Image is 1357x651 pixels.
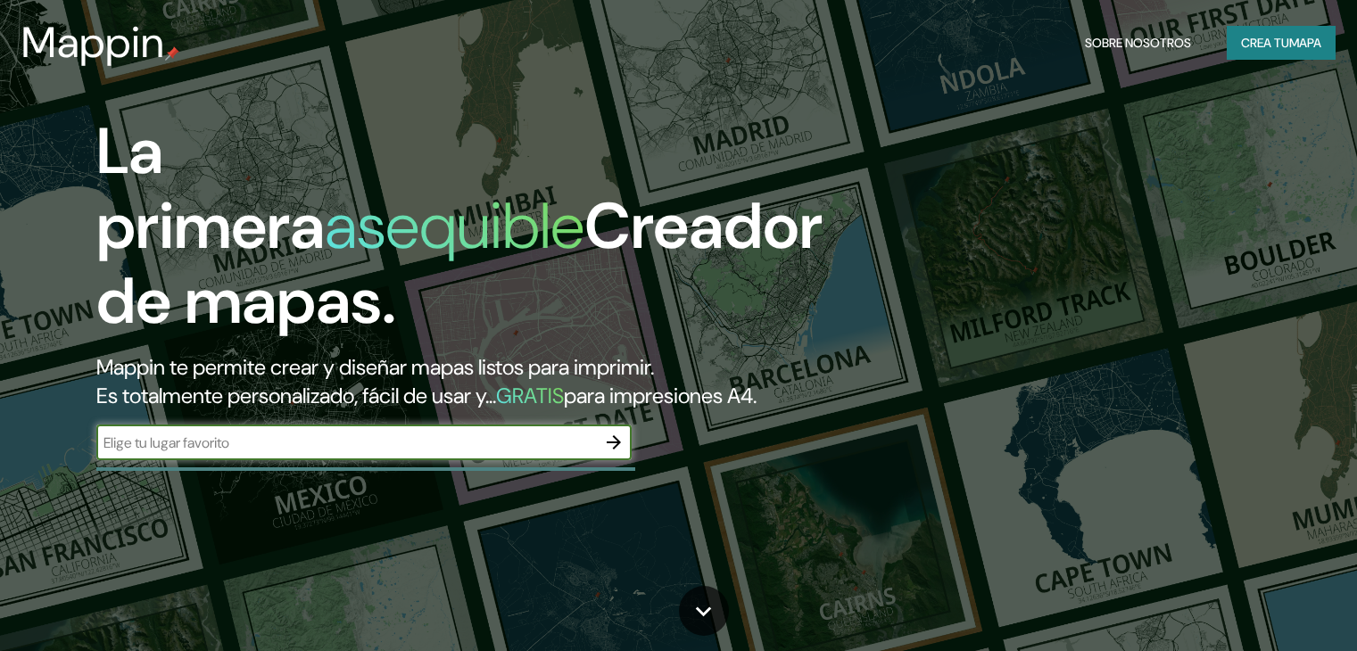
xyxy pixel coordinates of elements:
[21,14,165,70] font: Mappin
[96,433,596,453] input: Elige tu lugar favorito
[96,353,654,381] font: Mappin te permite crear y diseñar mapas listos para imprimir.
[96,382,496,409] font: Es totalmente personalizado, fácil de usar y...
[96,110,325,268] font: La primera
[1227,26,1336,60] button: Crea tumapa
[496,382,564,409] font: GRATIS
[325,185,584,268] font: asequible
[1241,35,1289,51] font: Crea tu
[1289,35,1321,51] font: mapa
[165,46,179,61] img: pin de mapeo
[1078,26,1198,60] button: Sobre nosotros
[564,382,757,409] font: para impresiones A4.
[1085,35,1191,51] font: Sobre nosotros
[96,185,823,342] font: Creador de mapas.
